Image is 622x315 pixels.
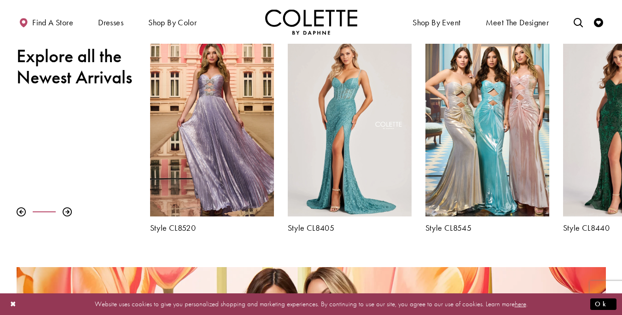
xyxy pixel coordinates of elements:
[143,29,281,239] div: Colette by Daphne Style No. CL8520
[419,29,556,239] div: Colette by Daphne Style No. CL8545
[592,9,605,35] a: Check Wishlist
[146,9,199,35] span: Shop by color
[288,36,412,216] a: Visit Colette by Daphne Style No. CL8405 Page
[150,36,274,216] a: Visit Colette by Daphne Style No. CL8520 Page
[265,9,357,35] img: Colette by Daphne
[17,9,76,35] a: Find a store
[281,29,419,239] div: Colette by Daphne Style No. CL8405
[483,9,552,35] a: Meet the designer
[425,36,549,216] a: Visit Colette by Daphne Style No. CL8545 Page
[486,18,549,27] span: Meet the designer
[150,223,274,233] a: Style CL8520
[288,223,412,233] a: Style CL8405
[571,9,585,35] a: Toggle search
[98,18,123,27] span: Dresses
[515,299,526,309] a: here
[148,18,197,27] span: Shop by color
[590,298,616,310] button: Submit Dialog
[17,46,136,88] h2: Explore all the Newest Arrivals
[96,9,126,35] span: Dresses
[32,18,73,27] span: Find a store
[66,298,556,310] p: Website uses cookies to give you personalized shopping and marketing experiences. By continuing t...
[425,223,549,233] a: Style CL8545
[265,9,357,35] a: Visit Home Page
[6,296,21,312] button: Close Dialog
[410,9,463,35] span: Shop By Event
[413,18,460,27] span: Shop By Event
